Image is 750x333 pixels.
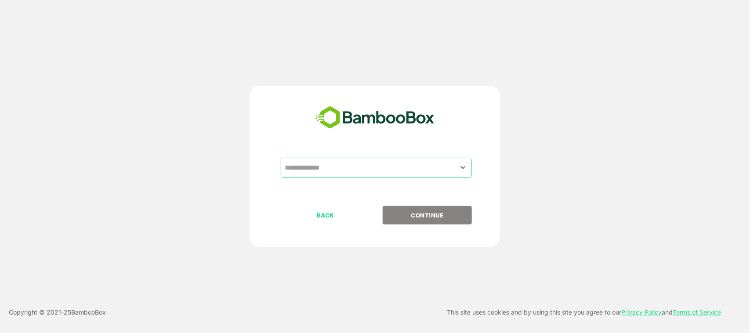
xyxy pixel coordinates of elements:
button: CONTINUE [383,206,472,224]
p: CONTINUE [384,210,471,220]
a: Terms of Service [673,308,721,316]
p: Copyright © 2021- 25 BambooBox [9,307,106,318]
p: BACK [282,210,370,220]
img: bamboobox [311,103,439,132]
button: BACK [281,206,370,224]
button: Open [457,162,469,174]
a: Privacy Policy [622,308,662,316]
p: This site uses cookies and by using this site you agree to our and [447,307,721,318]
